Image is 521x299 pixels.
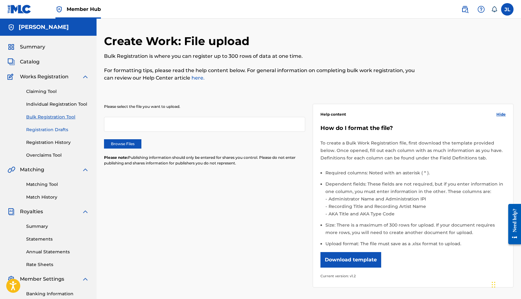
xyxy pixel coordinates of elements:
li: Size: There is a maximum of 300 rows for upload. If your document requires more rows, you will ne... [325,221,506,240]
a: Overclaims Tool [26,152,89,159]
span: Hide [496,112,506,117]
p: Bulk Registration is where you can register up to 300 rows of data at one time. [104,53,419,60]
a: Registration History [26,139,89,146]
a: Banking Information [26,291,89,297]
p: Current version: v1.2 [320,272,506,280]
span: Please note: [104,155,128,160]
img: Royalties [7,208,15,215]
span: Summary [20,43,45,51]
iframe: Resource Center [504,199,521,249]
a: Match History [26,194,89,200]
img: expand [82,73,89,80]
iframe: Chat Widget [490,269,521,299]
li: Required columns: Noted with an asterisk ( * ). [325,169,506,180]
div: Help [475,3,487,16]
label: Browse Files [104,139,141,149]
span: Help content [320,112,346,117]
div: Drag [492,275,495,294]
li: Dependent fields: These fields are not required, but if you enter information in one column, you ... [325,180,506,221]
a: Claiming Tool [26,88,89,95]
p: Publishing information should only be entered for shares you control. Please do not enter publish... [104,155,305,166]
img: Member Settings [7,275,15,283]
h5: How do I format the file? [320,125,506,132]
div: User Menu [501,3,514,16]
span: Royalties [20,208,43,215]
img: Works Registration [7,73,16,80]
span: Matching [20,166,44,173]
a: Bulk Registration Tool [26,114,89,120]
a: Public Search [459,3,471,16]
a: Rate Sheets [26,261,89,268]
span: Works Registration [20,73,69,80]
a: CatalogCatalog [7,58,40,66]
li: Recording Title and Recording Artist Name [327,203,506,210]
li: AKA Title and AKA Type Code [327,210,506,218]
button: Download template [320,252,381,268]
a: Registration Drafts [26,126,89,133]
h5: JAYTON LENING [19,24,69,31]
img: expand [82,275,89,283]
span: Member Hub [67,6,101,13]
li: Administrator Name and Administration IPI [327,195,506,203]
a: Summary [26,223,89,230]
span: Member Settings [20,275,64,283]
h2: Create Work: File upload [104,34,253,48]
img: MLC Logo [7,5,31,14]
a: here. [190,75,205,81]
img: Top Rightsholder [55,6,63,13]
p: Please select the file you want to upload. [104,104,305,109]
p: For formatting tips, please read the help content below. For general information on completing bu... [104,67,419,82]
img: Summary [7,43,15,51]
span: Catalog [20,58,40,66]
img: Matching [7,166,15,173]
a: Matching Tool [26,181,89,188]
img: Catalog [7,58,15,66]
img: help [477,6,485,13]
div: Notifications [491,6,497,12]
img: Accounts [7,24,15,31]
a: Statements [26,236,89,242]
img: expand [82,208,89,215]
img: expand [82,166,89,173]
a: SummarySummary [7,43,45,51]
a: Individual Registration Tool [26,101,89,108]
img: search [461,6,469,13]
li: Upload format: The file must save as a .xlsx format to upload. [325,240,506,247]
p: To create a Bulk Work Registration file, first download the template provided below. Once opened,... [320,139,506,162]
a: Annual Statements [26,249,89,255]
